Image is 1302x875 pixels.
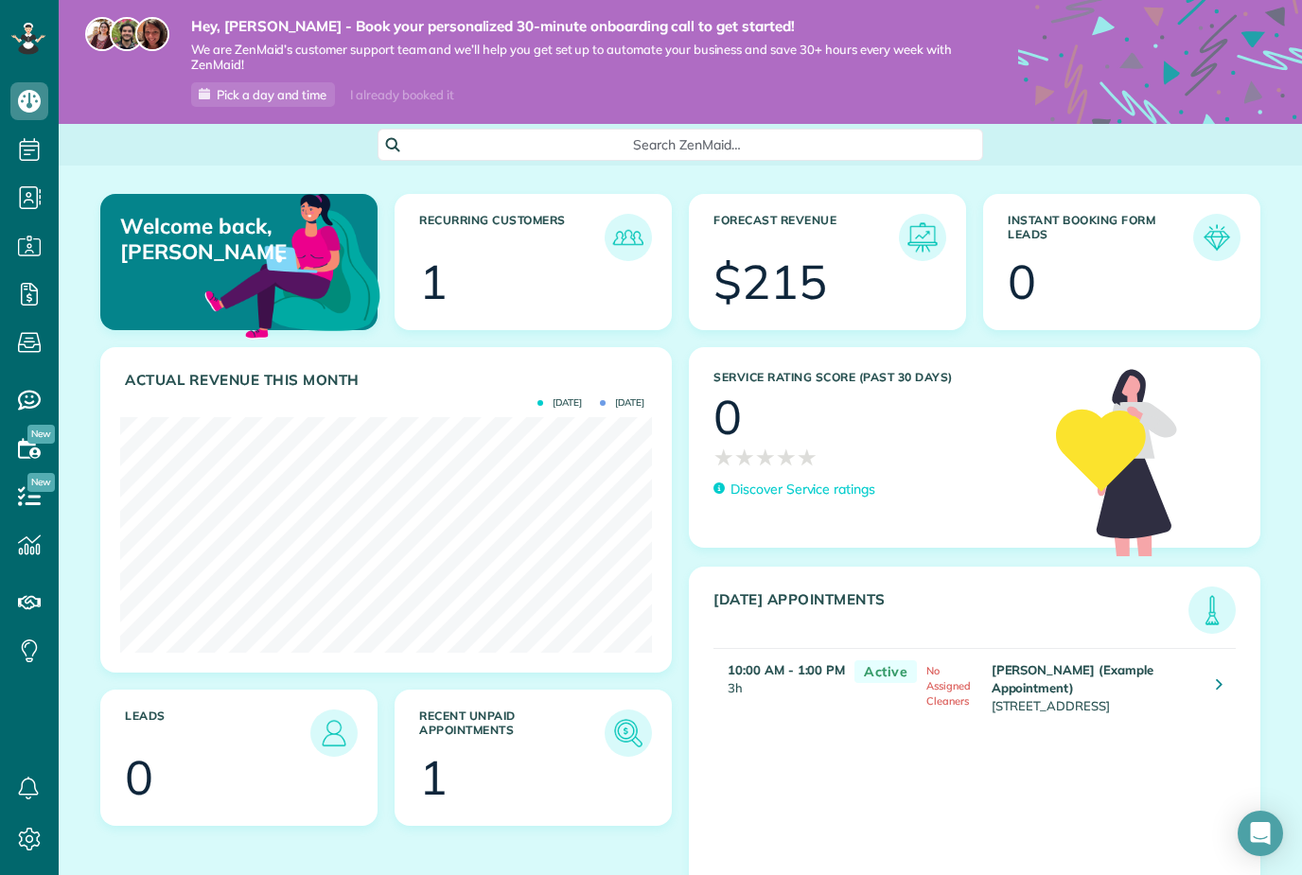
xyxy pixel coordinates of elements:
[797,441,818,474] span: ★
[609,219,647,256] img: icon_recurring_customers-cf858462ba22bcd05b5a5880d41d6543d210077de5bb9ebc9590e49fd87d84ed.png
[854,660,917,684] span: Active
[419,709,605,757] h3: Recent unpaid appointments
[201,172,384,356] img: dashboard_welcome-42a62b7d889689a78055ac9021e634bf52bae3f8056760290aed330b23ab8690.png
[191,82,335,107] a: Pick a day and time
[728,662,845,677] strong: 10:00 AM - 1:00 PM
[730,480,875,499] p: Discover Service ratings
[125,372,652,389] h3: Actual Revenue this month
[904,219,941,256] img: icon_forecast_revenue-8c13a41c7ed35a8dcfafea3cbb826a0462acb37728057bba2d056411b612bbbe.png
[191,42,961,74] span: We are ZenMaid’s customer support team and we’ll help you get set up to automate your business an...
[315,714,353,752] img: icon_leads-1bed01f49abd5b7fead27621c3d59655bb73ed531f8eeb49469d10e621d6b896.png
[135,17,169,51] img: michelle-19f622bdf1676172e81f8f8fba1fb50e276960ebfe0243fe18214015130c80e4.jpg
[600,398,644,408] span: [DATE]
[734,441,755,474] span: ★
[776,441,797,474] span: ★
[713,648,845,725] td: 3h
[217,87,326,102] span: Pick a day and time
[537,398,582,408] span: [DATE]
[1193,591,1231,629] img: icon_todays_appointments-901f7ab196bb0bea1936b74009e4eb5ffbc2d2711fa7634e0d609ed5ef32b18b.png
[713,258,827,306] div: $215
[419,258,448,306] div: 1
[1008,258,1036,306] div: 0
[110,17,144,51] img: jorge-587dff0eeaa6aab1f244e6dc62b8924c3b6ad411094392a53c71c6c4a576187d.jpg
[755,441,776,474] span: ★
[339,83,465,107] div: I already booked it
[27,473,55,492] span: New
[713,591,1188,634] h3: [DATE] Appointments
[125,709,310,757] h3: Leads
[191,17,961,36] strong: Hey, [PERSON_NAME] - Book your personalized 30-minute onboarding call to get started!
[713,214,899,261] h3: Forecast Revenue
[713,480,875,499] a: Discover Service ratings
[926,664,971,708] span: No Assigned Cleaners
[85,17,119,51] img: maria-72a9807cf96188c08ef61303f053569d2e2a8a1cde33d635c8a3ac13582a053d.jpg
[1008,214,1193,261] h3: Instant Booking Form Leads
[987,648,1202,725] td: [STREET_ADDRESS]
[609,714,647,752] img: icon_unpaid_appointments-47b8ce3997adf2238b356f14209ab4cced10bd1f174958f3ca8f1d0dd7fffeee.png
[1198,219,1236,256] img: icon_form_leads-04211a6a04a5b2264e4ee56bc0799ec3eb69b7e499cbb523a139df1d13a81ae0.png
[419,754,448,801] div: 1
[1238,811,1283,856] div: Open Intercom Messenger
[419,214,605,261] h3: Recurring Customers
[992,662,1153,695] strong: [PERSON_NAME] (Example Appointment)
[713,394,742,441] div: 0
[713,371,1037,384] h3: Service Rating score (past 30 days)
[125,754,153,801] div: 0
[27,425,55,444] span: New
[120,214,287,264] p: Welcome back, [PERSON_NAME]!
[713,441,734,474] span: ★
